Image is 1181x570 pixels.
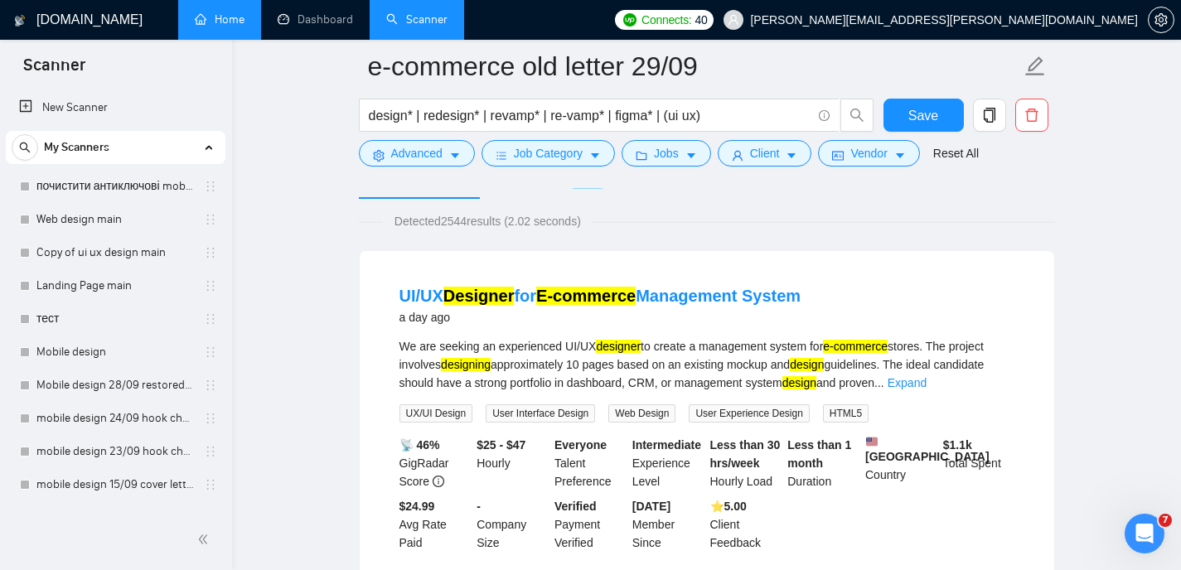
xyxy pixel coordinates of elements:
span: Web Design [608,404,675,423]
b: [DATE] [632,500,670,513]
span: holder [204,379,217,392]
span: Scanner [10,53,99,88]
div: Payment Verified [551,497,629,552]
div: GigRadar Score [396,436,474,490]
a: mobile design 23/09 hook changed [36,435,194,468]
mark: e-commerce [823,340,888,353]
mark: E-commerce [536,287,636,305]
span: user [732,149,743,162]
div: Avg Rate Paid [396,497,474,552]
div: Total Spent [940,436,1018,490]
a: mobile design 24/09 hook changed [36,402,194,435]
span: HTML5 [823,404,869,423]
span: idcard [832,149,844,162]
li: New Scanner [6,91,225,124]
span: holder [204,246,217,259]
span: User Experience Design [689,404,809,423]
a: Expand [888,376,927,389]
span: user [728,14,739,26]
button: folderJobscaret-down [622,140,711,167]
span: setting [1149,13,1174,27]
span: Detected 2544 results (2.02 seconds) [383,212,593,230]
a: Web design main [36,203,194,236]
button: barsJob Categorycaret-down [482,140,615,167]
a: Copy of ui ux design main [36,236,194,269]
span: double-left [197,531,214,548]
span: copy [974,108,1005,123]
span: UX/UI Design [399,404,473,423]
a: homeHome [195,12,244,27]
b: Less than 30 hrs/week [710,438,781,470]
button: search [840,99,874,132]
iframe: Intercom live chat [1125,514,1164,553]
a: mobile design 15/09 cover letter another first part [36,468,194,501]
span: caret-down [589,149,601,162]
button: Save [883,99,964,132]
b: Intermediate [632,438,701,452]
a: dashboardDashboard [278,12,353,27]
span: delete [1016,108,1048,123]
b: Verified [554,500,597,513]
button: userClientcaret-down [718,140,812,167]
div: Client Feedback [707,497,785,552]
span: Vendor [850,144,887,162]
b: Everyone [554,438,607,452]
div: Company Size [473,497,551,552]
button: idcardVendorcaret-down [818,140,919,167]
span: holder [204,312,217,326]
img: logo [14,7,26,34]
span: Advanced [391,144,443,162]
div: We are seeking an experienced UI/UX to create a management system for stores. The project involve... [399,337,1014,392]
span: folder [636,149,647,162]
a: тест [36,302,194,336]
input: Search Freelance Jobs... [369,105,811,126]
a: UI/UXDesignerforE-commerceManagement System [399,287,801,305]
mark: design [790,358,824,371]
img: 🇺🇸 [866,436,878,447]
a: Landing Page main [36,269,194,302]
a: Reset All [933,144,979,162]
b: $24.99 [399,500,435,513]
mark: design [782,376,816,389]
div: Talent Preference [551,436,629,490]
b: - [477,500,481,513]
span: 40 [695,11,707,29]
span: Client [750,144,780,162]
span: Jobs [654,144,679,162]
a: setting [1148,13,1174,27]
span: holder [204,213,217,226]
span: setting [373,149,385,162]
span: holder [204,445,217,458]
mark: designer [596,340,641,353]
span: info-circle [819,110,830,121]
button: settingAdvancedcaret-down [359,140,475,167]
a: New Scanner [19,91,212,124]
span: info-circle [433,476,444,487]
b: ⭐️ 5.00 [710,500,747,513]
input: Scanner name... [368,46,1021,87]
span: caret-down [894,149,906,162]
span: caret-down [685,149,697,162]
img: upwork-logo.png [623,13,636,27]
div: Experience Level [629,436,707,490]
div: a day ago [399,307,801,327]
span: holder [204,412,217,425]
button: copy [973,99,1006,132]
button: setting [1148,7,1174,33]
span: ... [874,376,884,389]
span: holder [204,478,217,491]
span: Save [908,105,938,126]
span: holder [204,279,217,292]
button: delete [1015,99,1048,132]
b: $25 - $47 [477,438,525,452]
span: search [841,108,873,123]
span: holder [204,180,217,193]
span: User Interface Design [486,404,595,423]
a: Mobile design [36,336,194,369]
span: caret-down [786,149,797,162]
div: Duration [784,436,862,490]
button: search [12,134,38,161]
b: Less than 1 month [787,438,851,470]
span: Connects: [641,11,691,29]
b: 📡 46% [399,438,440,452]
